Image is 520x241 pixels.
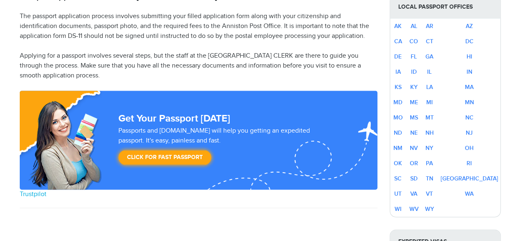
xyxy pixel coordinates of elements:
a: ME [410,99,418,106]
div: Passports and [DOMAIN_NAME] will help you getting an expedited passport. It's easy, painless and ... [115,126,340,169]
a: Trustpilot [20,190,46,198]
a: AL [411,23,417,30]
a: NY [425,145,433,152]
a: CT [426,38,433,45]
a: UT [394,190,402,197]
a: CO [409,38,418,45]
a: WI [395,206,402,213]
a: MT [425,114,434,121]
a: HI [467,53,472,60]
strong: Get Your Passport [DATE] [118,112,230,124]
a: OK [394,160,402,167]
p: Applying for a passport involves several steps, but the staff at the [GEOGRAPHIC_DATA] CLERK are ... [20,51,377,81]
a: TN [426,175,433,182]
a: MO [393,114,403,121]
a: FL [411,53,417,60]
a: Click for Fast Passport [118,150,211,165]
a: MA [465,84,474,91]
a: MI [426,99,433,106]
a: [GEOGRAPHIC_DATA] [441,175,498,182]
a: MN [465,99,474,106]
a: NE [410,129,418,136]
a: ID [411,68,417,75]
a: PA [426,160,433,167]
a: IL [427,68,432,75]
a: GA [425,53,433,60]
a: WA [465,190,474,197]
a: SD [410,175,418,182]
a: NJ [466,129,473,136]
a: SC [394,175,402,182]
a: IA [395,68,401,75]
a: LA [426,84,433,91]
a: OH [465,145,474,152]
a: RI [467,160,472,167]
a: DC [465,38,474,45]
a: NV [410,145,418,152]
a: AZ [466,23,473,30]
a: DE [394,53,402,60]
a: IN [467,68,472,75]
a: ND [394,129,402,136]
a: VT [426,190,433,197]
a: WV [409,206,418,213]
a: KY [410,84,418,91]
a: CA [394,38,402,45]
a: AK [394,23,402,30]
a: WY [425,206,434,213]
a: NM [393,145,402,152]
a: KS [395,84,402,91]
a: OR [410,160,418,167]
a: NH [425,129,434,136]
a: MD [393,99,402,106]
a: AR [426,23,433,30]
p: The passport application process involves submitting your filled application form along with your... [20,12,377,41]
a: VA [410,190,417,197]
a: NC [465,114,474,121]
a: MS [410,114,418,121]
